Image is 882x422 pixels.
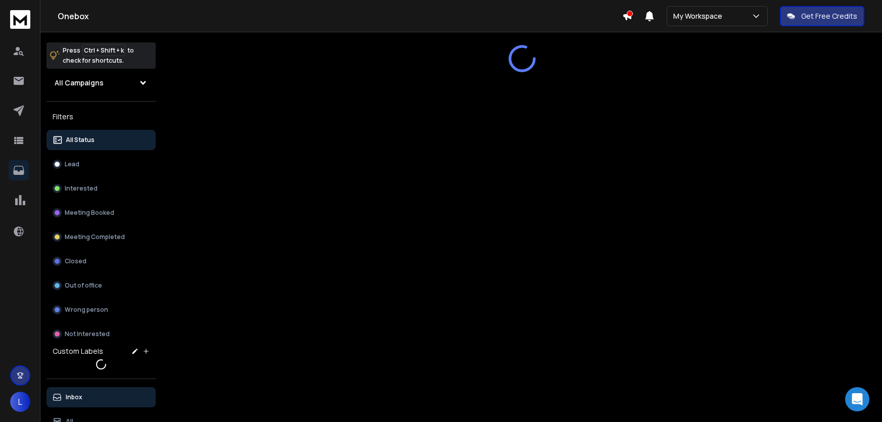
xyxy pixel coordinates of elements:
[65,282,102,290] p: Out of office
[845,387,869,411] div: Open Intercom Messenger
[66,393,82,401] p: Inbox
[66,136,95,144] p: All Status
[47,130,156,150] button: All Status
[47,227,156,247] button: Meeting Completed
[10,392,30,412] button: L
[47,324,156,344] button: Not Interested
[780,6,864,26] button: Get Free Credits
[47,251,156,271] button: Closed
[673,11,726,21] p: My Workspace
[53,346,103,356] h3: Custom Labels
[10,10,30,29] img: logo
[47,73,156,93] button: All Campaigns
[65,257,86,265] p: Closed
[82,44,125,56] span: Ctrl + Shift + k
[47,203,156,223] button: Meeting Booked
[47,154,156,174] button: Lead
[55,78,104,88] h1: All Campaigns
[65,209,114,217] p: Meeting Booked
[47,387,156,407] button: Inbox
[65,330,110,338] p: Not Interested
[58,10,622,22] h1: Onebox
[65,306,108,314] p: Wrong person
[47,178,156,199] button: Interested
[801,11,857,21] p: Get Free Credits
[47,110,156,124] h3: Filters
[65,184,98,193] p: Interested
[65,160,79,168] p: Lead
[65,233,125,241] p: Meeting Completed
[63,45,134,66] p: Press to check for shortcuts.
[47,300,156,320] button: Wrong person
[47,275,156,296] button: Out of office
